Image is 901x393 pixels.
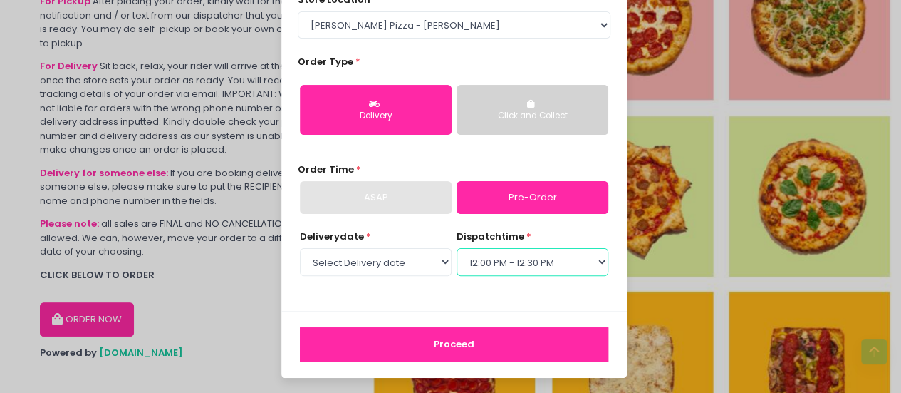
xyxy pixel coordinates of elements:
button: Click and Collect [457,85,608,135]
button: Proceed [300,327,608,362]
span: dispatch time [457,230,524,243]
span: Delivery date [300,230,364,243]
span: Order Type [298,55,353,68]
button: Delivery [300,85,452,135]
span: Order Time [298,163,354,176]
a: Pre-Order [457,181,608,214]
div: Click and Collect [467,110,598,123]
div: Delivery [310,110,442,123]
